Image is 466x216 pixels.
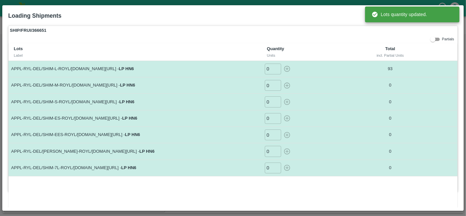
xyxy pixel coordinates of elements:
[265,163,281,173] input: 0
[120,83,135,88] strong: LP HN6
[354,148,427,155] p: 0
[125,132,140,137] strong: LP HN6
[265,96,281,107] input: 0
[9,77,262,93] td: APPL-RYL-DEL/SHIM-M-ROYL/[DOMAIN_NAME][URL] -
[119,99,134,104] strong: LP HN6
[267,52,346,58] div: Units
[265,64,281,74] input: 0
[265,129,281,140] input: 0
[385,46,395,51] b: Total
[121,165,136,170] strong: LP HN6
[122,116,137,121] strong: LP HN6
[139,149,154,154] strong: LP HN6
[429,35,454,43] div: Partials
[356,52,424,58] div: incl. Partial Units
[267,46,284,51] b: Quantity
[9,143,262,160] td: APPL-RYL-DEL/[PERSON_NAME]-ROYL/[DOMAIN_NAME][URL] -
[9,160,262,176] td: APPL-RYL-DEL/SHIM-7L-ROYL/[DOMAIN_NAME][URL] -
[14,46,23,51] b: Lots
[354,165,427,171] p: 0
[265,146,281,157] input: 0
[9,127,262,143] td: APPL-RYL-DEL/SHIM-EES-ROYL/[DOMAIN_NAME][URL] -
[14,52,256,58] div: Label
[265,113,281,124] input: 0
[10,27,46,34] strong: SHIP/FRUI/366651
[9,94,262,110] td: APPL-RYL-DEL/SHIM-S-ROYL/[DOMAIN_NAME][URL] -
[9,61,262,77] td: APPL-RYL-DEL/SHIM-L-ROYL/[DOMAIN_NAME][URL] -
[8,12,61,19] b: Loading Shipments
[354,115,427,122] p: 0
[119,66,134,71] strong: LP HN6
[9,110,262,127] td: APPL-RYL-DEL/SHIM-ES-ROYL/[DOMAIN_NAME][URL] -
[354,132,427,138] p: 0
[354,99,427,105] p: 0
[354,82,427,88] p: 0
[372,9,427,20] div: Lots quantity updated.
[354,66,427,72] p: 93
[265,80,281,91] input: 0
